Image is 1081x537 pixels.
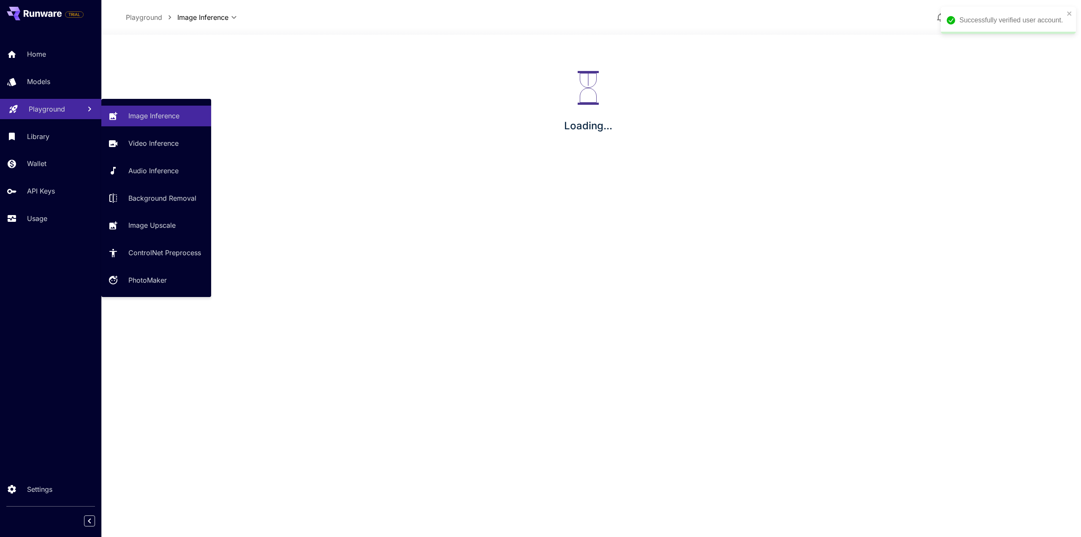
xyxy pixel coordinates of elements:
p: Settings [27,484,52,494]
a: Image Upscale [101,215,211,236]
button: close [1067,10,1073,17]
p: Models [27,76,50,87]
div: Successfully verified user account. [959,15,1064,25]
p: Image Inference [128,111,179,121]
p: API Keys [27,186,55,196]
p: PhotoMaker [128,275,167,285]
p: Usage [27,213,47,224]
nav: breadcrumb [126,12,177,22]
span: Image Inference [177,12,228,22]
p: ControlNet Preprocess [128,248,201,258]
a: Background Removal [101,188,211,208]
div: Collapse sidebar [90,513,101,529]
span: TRIAL [65,11,83,18]
p: Playground [29,104,65,114]
p: Image Upscale [128,220,176,230]
p: Library [27,131,49,142]
button: Collapse sidebar [84,515,95,526]
p: Audio Inference [128,166,179,176]
a: Audio Inference [101,161,211,181]
span: Add your payment card to enable full platform functionality. [65,9,84,19]
p: Video Inference [128,138,179,148]
p: Loading... [564,118,612,134]
a: PhotoMaker [101,270,211,291]
p: Wallet [27,158,46,169]
a: ControlNet Preprocess [101,243,211,263]
a: Image Inference [101,106,211,126]
p: Background Removal [128,193,196,203]
p: Playground [126,12,162,22]
a: Video Inference [101,133,211,154]
p: Home [27,49,46,59]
